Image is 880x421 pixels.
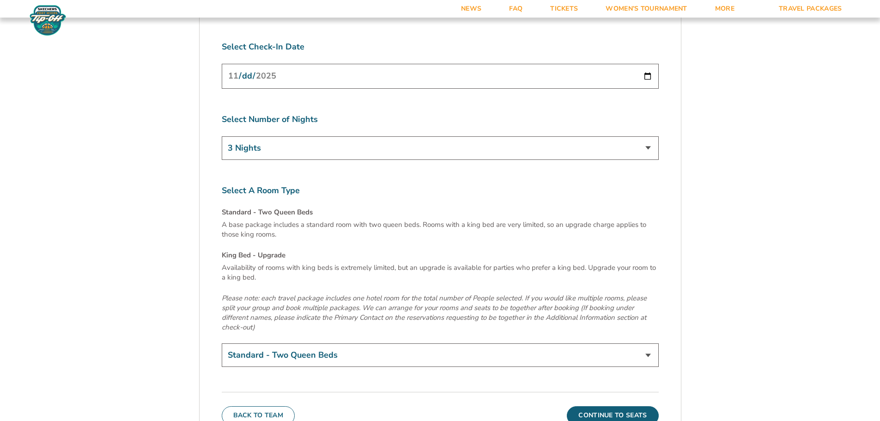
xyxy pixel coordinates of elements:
[222,207,659,217] h4: Standard - Two Queen Beds
[222,114,659,125] label: Select Number of Nights
[222,250,659,260] h4: King Bed - Upgrade
[222,185,659,196] label: Select A Room Type
[222,220,659,239] p: A base package includes a standard room with two queen beds. Rooms with a king bed are very limit...
[222,293,647,332] em: Please note: each travel package includes one hotel room for the total number of People selected....
[28,5,68,36] img: Fort Myers Tip-Off
[222,41,659,53] label: Select Check-In Date
[222,263,659,282] p: Availability of rooms with king beds is extremely limited, but an upgrade is available for partie...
